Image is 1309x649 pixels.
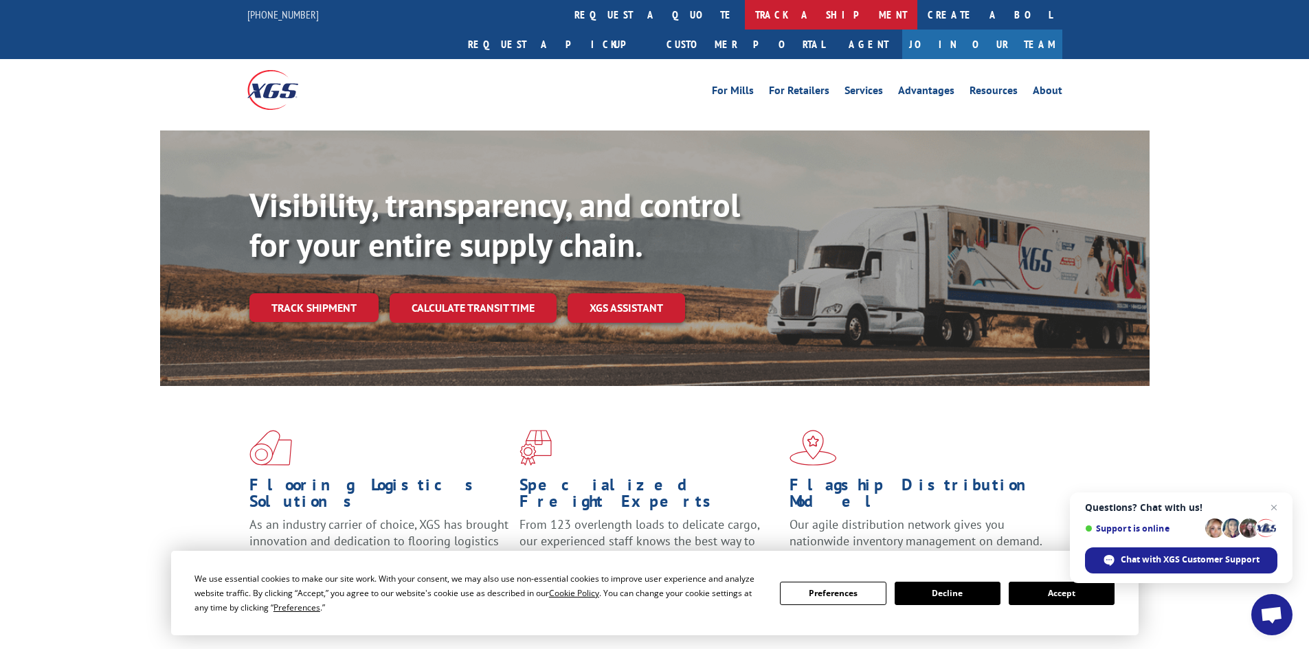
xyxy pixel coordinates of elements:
[247,8,319,21] a: [PHONE_NUMBER]
[1121,554,1260,566] span: Chat with XGS Customer Support
[568,293,685,323] a: XGS ASSISTANT
[1266,499,1282,516] span: Close chat
[519,516,779,578] p: From 123 overlength loads to delicate cargo, our experienced staff knows the best way to move you...
[549,587,599,599] span: Cookie Policy
[390,293,557,323] a: Calculate transit time
[790,516,1042,549] span: Our agile distribution network gives you nationwide inventory management on demand.
[1085,547,1277,573] div: Chat with XGS Customer Support
[656,30,835,59] a: Customer Portal
[519,430,552,466] img: xgs-icon-focused-on-flooring-red
[970,85,1018,100] a: Resources
[895,582,1000,605] button: Decline
[790,430,837,466] img: xgs-icon-flagship-distribution-model-red
[1085,502,1277,513] span: Questions? Chat with us!
[790,477,1049,516] h1: Flagship Distribution Model
[171,551,1139,635] div: Cookie Consent Prompt
[898,85,954,100] a: Advantages
[1033,85,1062,100] a: About
[249,430,292,466] img: xgs-icon-total-supply-chain-intelligence-red
[844,85,883,100] a: Services
[1085,523,1200,534] span: Support is online
[249,293,379,322] a: Track shipment
[249,477,509,516] h1: Flooring Logistics Solutions
[769,85,829,100] a: For Retailers
[712,85,754,100] a: For Mills
[902,30,1062,59] a: Join Our Team
[1009,582,1115,605] button: Accept
[519,477,779,516] h1: Specialized Freight Experts
[1251,594,1293,635] div: Open chat
[273,602,320,613] span: Preferences
[249,516,508,565] span: As an industry carrier of choice, XGS has brought innovation and dedication to flooring logistics...
[780,582,886,605] button: Preferences
[194,571,763,615] div: We use essential cookies to make our site work. With your consent, we may also use non-essential ...
[458,30,656,59] a: Request a pickup
[249,183,740,266] b: Visibility, transparency, and control for your entire supply chain.
[835,30,902,59] a: Agent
